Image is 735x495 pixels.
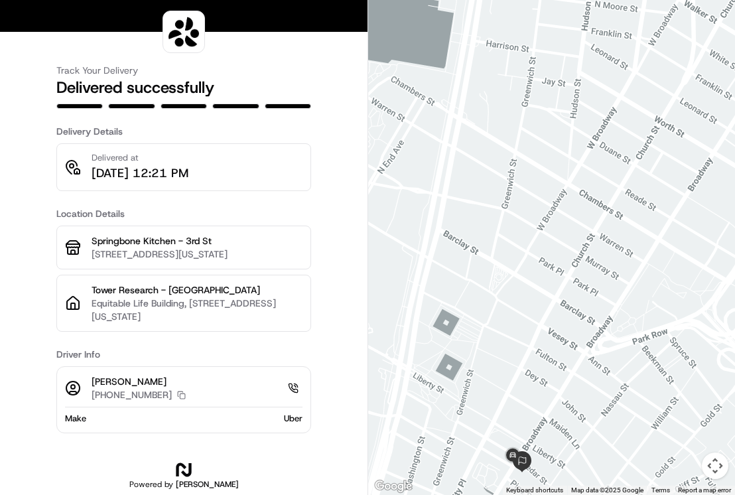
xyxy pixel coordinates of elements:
span: Map data ©2025 Google [571,486,643,494]
span: Uber [284,413,302,425]
h3: Track Your Delivery [56,64,311,77]
h3: Driver Info [56,348,311,361]
span: Make [65,413,86,425]
img: logo-public_tracking_screen-Sharebite-1703187580717.png [166,14,202,50]
button: Keyboard shortcuts [506,486,563,495]
h3: Location Details [56,207,311,220]
h2: Powered by [129,479,239,490]
p: Equitable Life Building, [STREET_ADDRESS][US_STATE] [92,297,302,323]
a: Terms (opens in new tab) [651,486,670,494]
p: Springbone Kitchen - 3rd St [92,234,302,247]
p: [STREET_ADDRESS][US_STATE] [92,247,302,261]
h2: Delivered successfully [56,77,311,98]
img: Google [371,478,415,495]
p: [PHONE_NUMBER] [92,388,172,401]
span: [PERSON_NAME] [176,479,239,490]
p: Tower Research - [GEOGRAPHIC_DATA] [92,283,302,297]
button: Map camera controls [702,453,728,479]
p: [PERSON_NAME] [92,375,186,388]
a: Report a map error [678,486,731,494]
p: [DATE] 12:21 PM [92,164,188,182]
a: Open this area in Google Maps (opens a new window) [371,478,415,495]
h3: Delivery Details [56,125,311,138]
p: Delivered at [92,152,188,164]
